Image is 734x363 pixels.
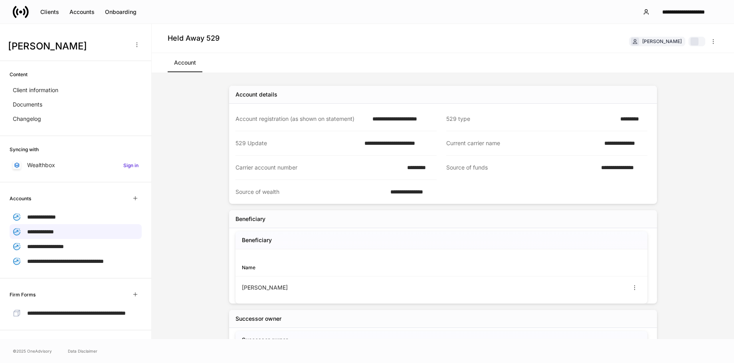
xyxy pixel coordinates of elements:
[10,146,39,153] h6: Syncing with
[35,6,64,18] button: Clients
[642,37,682,45] div: [PERSON_NAME]
[10,195,31,202] h6: Accounts
[13,101,42,109] p: Documents
[13,348,52,354] span: © 2025 OneAdvisory
[13,86,58,94] p: Client information
[446,164,596,172] div: Source of funds
[168,53,202,72] a: Account
[123,162,138,169] h6: Sign in
[235,315,281,323] div: Successor owner
[168,34,220,43] h4: Held Away 529
[105,8,137,16] div: Onboarding
[69,8,95,16] div: Accounts
[242,336,288,344] h5: Successor owner
[446,115,615,123] div: 529 type
[10,291,36,298] h6: Firm Forms
[13,115,41,123] p: Changelog
[8,40,127,53] h3: [PERSON_NAME]
[27,161,55,169] p: Wealthbox
[242,236,272,244] h5: Beneficiary
[235,91,277,99] div: Account details
[64,6,100,18] button: Accounts
[10,112,142,126] a: Changelog
[235,188,386,196] div: Source of wealth
[235,139,360,147] div: 529 Update
[235,164,403,172] div: Carrier account number
[10,158,142,172] a: WealthboxSign in
[242,264,441,271] div: Name
[10,97,142,112] a: Documents
[10,83,142,97] a: Client information
[40,8,59,16] div: Clients
[242,284,441,292] div: [PERSON_NAME]
[235,215,265,223] div: Beneficiary
[446,139,599,147] div: Current carrier name
[68,348,97,354] a: Data Disclaimer
[235,115,368,123] div: Account registration (as shown on statement)
[10,71,28,78] h6: Content
[100,6,142,18] button: Onboarding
